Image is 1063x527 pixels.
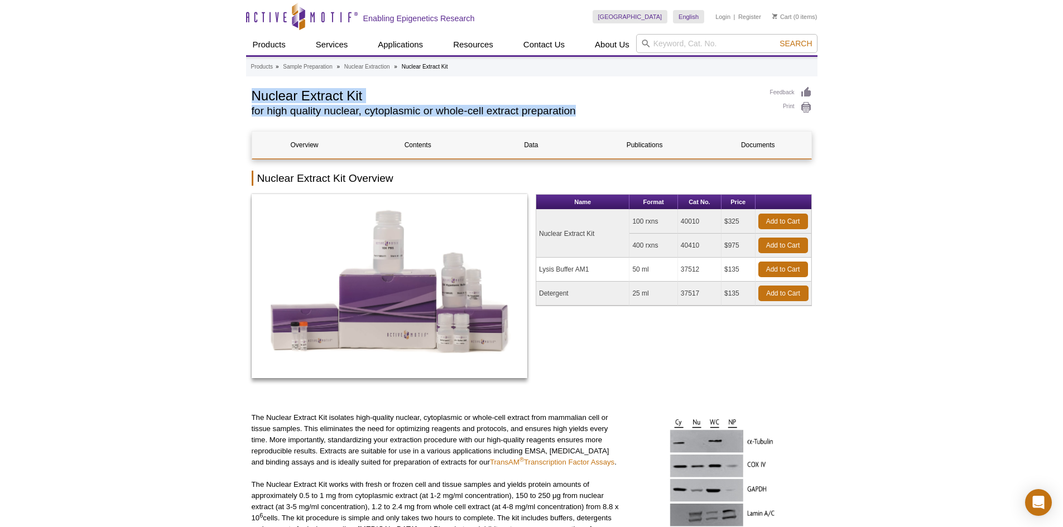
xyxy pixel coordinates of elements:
[770,86,812,99] a: Feedback
[758,262,808,277] a: Add to Cart
[678,234,722,258] td: 40410
[363,13,475,23] h2: Enabling Epigenetics Research
[402,64,448,70] li: Nuclear Extract Kit
[678,195,722,210] th: Cat No.
[446,34,500,55] a: Resources
[758,238,808,253] a: Add to Cart
[772,10,817,23] li: (0 items)
[629,210,677,234] td: 100 rxns
[772,13,792,21] a: Cart
[776,38,815,49] button: Search
[629,234,677,258] td: 400 rxns
[722,234,756,258] td: $975
[252,171,812,186] h2: Nuclear Extract Kit Overview
[673,10,704,23] a: English
[479,132,584,158] a: Data
[678,258,722,282] td: 37512
[336,64,340,70] li: »
[678,210,722,234] td: 40010
[636,34,817,53] input: Keyword, Cat. No.
[252,86,759,103] h1: Nuclear Extract Kit
[629,195,677,210] th: Format
[1025,489,1052,516] div: Open Intercom Messenger
[629,258,677,282] td: 50 ml
[252,132,357,158] a: Overview
[705,132,810,158] a: Documents
[772,13,777,19] img: Your Cart
[365,132,470,158] a: Contents
[770,101,812,114] a: Print
[371,34,430,55] a: Applications
[722,195,756,210] th: Price
[536,195,629,210] th: Name
[344,62,390,72] a: Nuclear Extraction
[252,412,619,468] p: The Nuclear Extract Kit isolates high-quality nuclear, cytoplasmic or whole-cell extract from mam...
[536,282,629,306] td: Detergent
[738,13,761,21] a: Register
[678,282,722,306] td: 37517
[536,210,629,258] td: Nuclear Extract Kit
[629,282,677,306] td: 25 ml
[588,34,636,55] a: About Us
[251,62,273,72] a: Products
[252,106,759,116] h2: for high quality nuclear, cytoplasmic or whole-cell extract preparation
[246,34,292,55] a: Products
[309,34,355,55] a: Services
[520,456,524,463] sup: ®
[283,62,332,72] a: Sample Preparation
[722,282,756,306] td: $135
[734,10,735,23] li: |
[715,13,730,21] a: Login
[394,64,397,70] li: »
[722,210,756,234] td: $325
[780,39,812,48] span: Search
[758,214,808,229] a: Add to Cart
[252,194,528,378] img: Nuclear Extract Kit
[259,511,263,518] sup: 6
[517,34,571,55] a: Contact Us
[593,10,668,23] a: [GEOGRAPHIC_DATA]
[722,258,756,282] td: $135
[536,258,629,282] td: Lysis Buffer AM1
[758,286,809,301] a: Add to Cart
[276,64,279,70] li: »
[592,132,697,158] a: Publications
[490,458,614,466] a: TransAM®Transcription Factor Assays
